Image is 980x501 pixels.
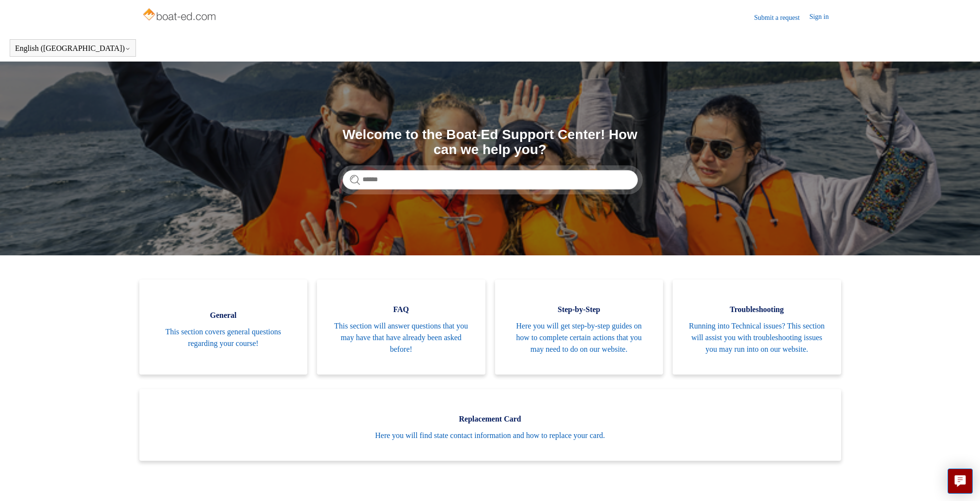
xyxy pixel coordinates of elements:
[154,413,827,425] span: Replacement Card
[343,170,638,189] input: Search
[332,304,471,315] span: FAQ
[139,280,308,375] a: General This section covers general questions regarding your course!
[948,469,973,494] button: Live chat
[154,430,827,441] span: Here you will find state contact information and how to replace your card.
[343,127,638,157] h1: Welcome to the Boat-Ed Support Center! How can we help you?
[15,44,131,53] button: English ([GEOGRAPHIC_DATA])
[673,280,841,375] a: Troubleshooting Running into Technical issues? This section will assist you with troubleshooting ...
[510,304,649,315] span: Step-by-Step
[809,12,838,23] a: Sign in
[687,304,827,315] span: Troubleshooting
[154,326,293,349] span: This section covers general questions regarding your course!
[154,310,293,321] span: General
[495,280,663,375] a: Step-by-Step Here you will get step-by-step guides on how to complete certain actions that you ma...
[139,389,841,461] a: Replacement Card Here you will find state contact information and how to replace your card.
[687,320,827,355] span: Running into Technical issues? This section will assist you with troubleshooting issues you may r...
[317,280,485,375] a: FAQ This section will answer questions that you may have that have already been asked before!
[510,320,649,355] span: Here you will get step-by-step guides on how to complete certain actions that you may need to do ...
[332,320,471,355] span: This section will answer questions that you may have that have already been asked before!
[754,13,809,23] a: Submit a request
[142,6,219,25] img: Boat-Ed Help Center home page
